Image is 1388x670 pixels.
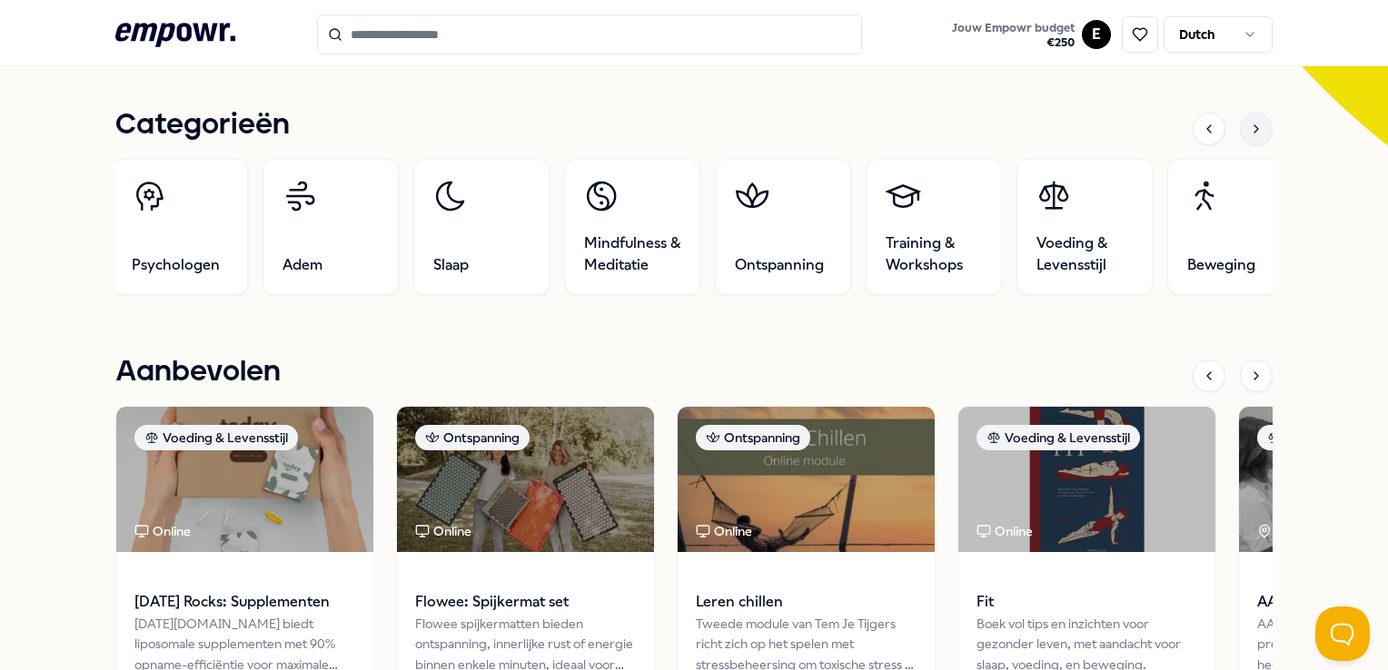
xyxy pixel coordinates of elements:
[886,232,984,276] span: Training & Workshops
[977,521,1033,541] div: Online
[317,15,862,54] input: Search for products, categories or subcategories
[134,521,191,541] div: Online
[433,254,469,276] span: Slaap
[584,232,682,276] span: Mindfulness & Meditatie
[948,17,1078,54] button: Jouw Empowr budget€250
[945,15,1082,54] a: Jouw Empowr budget€250
[116,407,373,552] img: package image
[1082,20,1111,49] button: E
[415,590,636,614] span: Flowee: Spijkermat set
[977,590,1197,614] span: Fit
[415,521,471,541] div: Online
[952,35,1075,50] span: € 250
[735,254,824,276] span: Ontspanning
[952,21,1075,35] span: Jouw Empowr budget
[1187,254,1255,276] span: Beweging
[415,425,530,450] div: Ontspanning
[1017,159,1154,295] a: Voeding & Levensstijl
[115,103,290,148] h1: Categorieën
[1315,606,1370,661] iframe: Help Scout Beacon - Open
[696,425,810,450] div: Ontspanning
[1168,159,1304,295] a: Beweging
[867,159,1003,295] a: Training & Workshops
[283,254,322,276] span: Adem
[958,407,1215,552] img: package image
[696,590,917,614] span: Leren chillen
[1036,232,1135,276] span: Voeding & Levensstijl
[134,590,355,614] span: [DATE] Rocks: Supplementen
[113,159,249,295] a: Psychologen
[678,407,935,552] img: package image
[696,521,752,541] div: Online
[134,425,298,450] div: Voeding & Levensstijl
[115,350,281,395] h1: Aanbevolen
[263,159,400,295] a: Adem
[1257,521,1333,541] div: Online + 4
[397,407,654,552] img: package image
[977,425,1140,450] div: Voeding & Levensstijl
[565,159,701,295] a: Mindfulness & Meditatie
[132,254,220,276] span: Psychologen
[414,159,550,295] a: Slaap
[716,159,852,295] a: Ontspanning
